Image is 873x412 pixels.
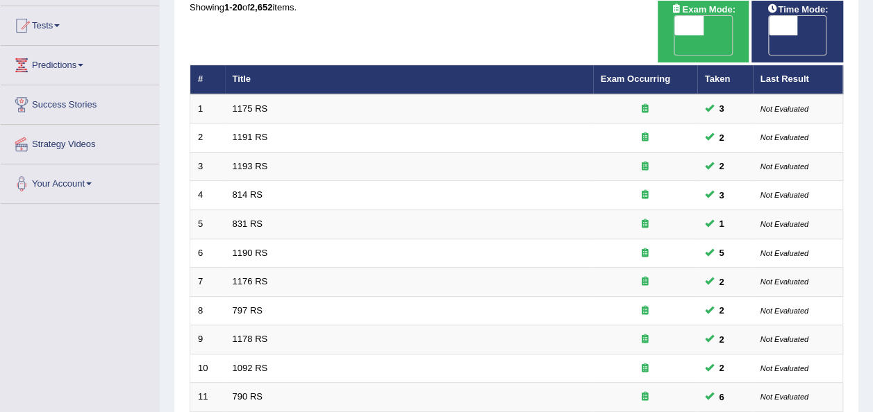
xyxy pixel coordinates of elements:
span: You can still take this question [714,332,730,347]
div: Exam occurring question [601,275,690,289]
small: Not Evaluated [760,335,808,343]
small: Not Evaluated [760,220,808,228]
td: 2 [190,123,225,153]
small: Not Evaluated [760,191,808,199]
a: Your Account [1,164,159,199]
span: You can still take this question [714,246,730,260]
th: Title [225,65,593,94]
td: 5 [190,210,225,239]
small: Not Evaluated [760,105,808,113]
div: Exam occurring question [601,103,690,116]
small: Not Evaluated [760,133,808,141]
td: 11 [190,383,225,412]
td: 7 [190,268,225,297]
div: Exam occurring question [601,189,690,202]
small: Not Evaluated [760,364,808,372]
th: Taken [697,65,753,94]
a: 1190 RS [233,248,268,258]
td: 4 [190,181,225,210]
td: 1 [190,94,225,123]
b: 2,652 [250,2,273,12]
div: Exam occurring question [601,218,690,231]
small: Not Evaluated [760,162,808,171]
div: Show exams occurring in exams [658,1,749,62]
div: Exam occurring question [601,304,690,318]
td: 6 [190,239,225,268]
a: 1176 RS [233,276,268,286]
span: You can still take this question [714,101,730,116]
span: You can still take this question [714,159,730,173]
b: 1-20 [224,2,242,12]
a: 797 RS [233,305,263,316]
small: Not Evaluated [760,307,808,315]
span: Time Mode: [761,2,833,17]
div: Exam occurring question [601,247,690,260]
span: You can still take this question [714,390,730,404]
div: Exam occurring question [601,362,690,375]
th: Last Result [753,65,843,94]
a: Success Stories [1,85,159,120]
div: Exam occurring question [601,333,690,346]
a: 814 RS [233,189,263,200]
span: Exam Mode: [665,2,740,17]
small: Not Evaluated [760,277,808,286]
th: # [190,65,225,94]
div: Exam occurring question [601,131,690,144]
a: 790 RS [233,391,263,402]
a: 831 RS [233,218,263,229]
div: Exam occurring question [601,160,690,173]
a: 1178 RS [233,334,268,344]
span: You can still take this question [714,361,730,375]
a: 1092 RS [233,363,268,373]
span: You can still take this question [714,188,730,203]
span: You can still take this question [714,303,730,318]
small: Not Evaluated [760,249,808,257]
a: 1191 RS [233,132,268,142]
td: 8 [190,296,225,325]
td: 10 [190,354,225,383]
a: Exam Occurring [601,74,670,84]
a: 1175 RS [233,103,268,114]
a: Predictions [1,46,159,80]
td: 9 [190,325,225,354]
div: Exam occurring question [601,390,690,404]
td: 3 [190,152,225,181]
span: You can still take this question [714,216,730,231]
a: 1193 RS [233,161,268,171]
a: Strategy Videos [1,125,159,160]
a: Tests [1,6,159,41]
small: Not Evaluated [760,393,808,401]
span: You can still take this question [714,130,730,145]
span: You can still take this question [714,275,730,289]
div: Showing of items. [190,1,843,14]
